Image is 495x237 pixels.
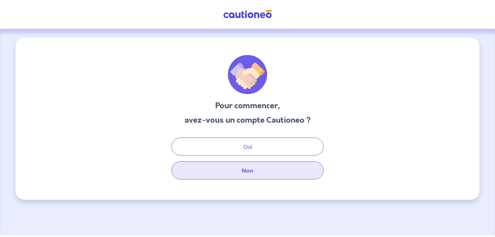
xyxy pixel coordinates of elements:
[171,137,324,156] button: Oui
[171,161,324,179] button: Non
[184,100,311,111] h3: Pour commencer,
[184,114,311,126] h3: avez-vous un compte Cautioneo ?
[220,10,275,19] img: Cautioneo
[228,55,267,94] img: illu_welcome.svg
